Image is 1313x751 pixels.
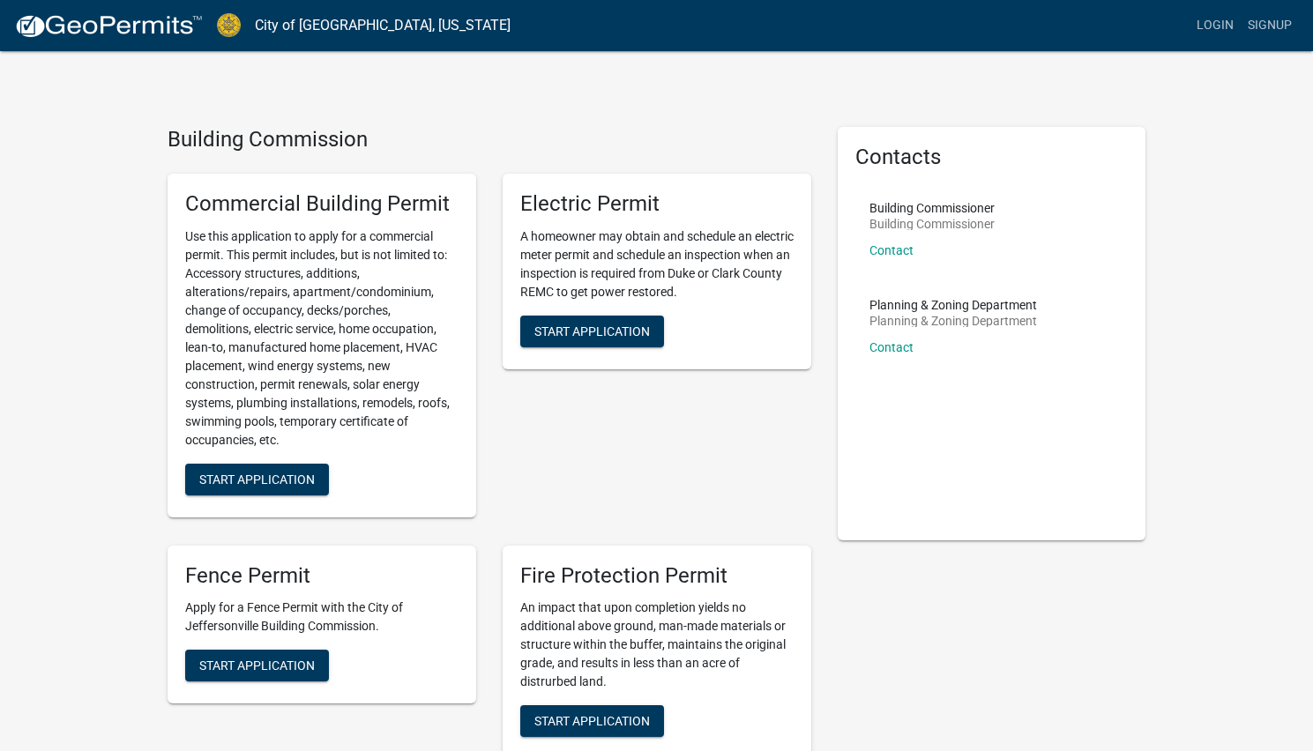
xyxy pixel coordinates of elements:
[520,599,794,691] p: An impact that upon completion yields no additional above ground, man-made materials or structure...
[255,11,511,41] a: City of [GEOGRAPHIC_DATA], [US_STATE]
[520,191,794,217] h5: Electric Permit
[1190,9,1241,42] a: Login
[199,472,315,486] span: Start Application
[855,145,1129,170] h5: Contacts
[185,563,459,589] h5: Fence Permit
[185,464,329,495] button: Start Application
[869,243,914,257] a: Contact
[520,705,664,737] button: Start Application
[520,563,794,589] h5: Fire Protection Permit
[869,340,914,354] a: Contact
[869,315,1037,327] p: Planning & Zoning Department
[185,227,459,450] p: Use this application to apply for a commercial permit. This permit includes, but is not limited t...
[534,714,650,728] span: Start Application
[185,191,459,217] h5: Commercial Building Permit
[199,658,315,673] span: Start Application
[520,316,664,347] button: Start Application
[168,127,811,152] h4: Building Commission
[217,13,241,37] img: City of Jeffersonville, Indiana
[869,299,1037,311] p: Planning & Zoning Department
[869,202,995,214] p: Building Commissioner
[185,599,459,636] p: Apply for a Fence Permit with the City of Jeffersonville Building Commission.
[520,227,794,301] p: A homeowner may obtain and schedule an electric meter permit and schedule an inspection when an i...
[534,323,650,338] span: Start Application
[1241,9,1299,42] a: Signup
[185,650,329,681] button: Start Application
[869,218,995,230] p: Building Commissioner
